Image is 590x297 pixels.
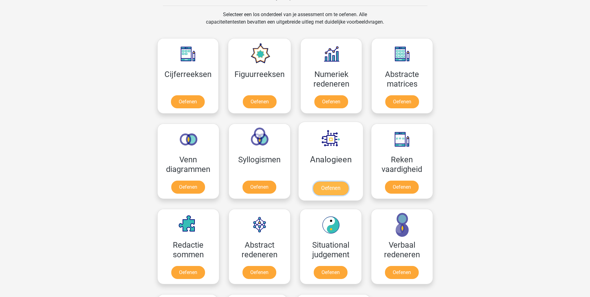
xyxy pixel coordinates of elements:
[200,11,390,33] div: Selecteer een los onderdeel van je assessment om te oefenen. Alle capaciteitentesten bevatten een...
[314,266,347,279] a: Oefenen
[243,266,276,279] a: Oefenen
[171,95,205,108] a: Oefenen
[385,266,419,279] a: Oefenen
[171,181,205,194] a: Oefenen
[314,95,348,108] a: Oefenen
[243,95,277,108] a: Oefenen
[171,266,205,279] a: Oefenen
[385,95,419,108] a: Oefenen
[243,181,276,194] a: Oefenen
[385,181,419,194] a: Oefenen
[313,182,348,195] a: Oefenen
